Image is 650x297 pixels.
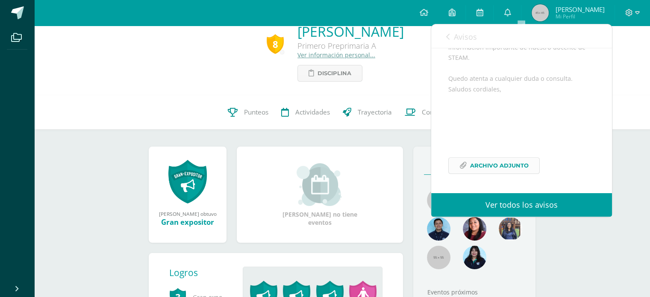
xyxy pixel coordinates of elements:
[358,108,392,117] span: Trayectoria
[297,65,362,82] a: Disciplina
[157,210,218,217] div: [PERSON_NAME] obtuvo
[532,4,549,21] img: 45x45
[244,108,268,117] span: Punteos
[555,13,604,20] span: Mi Perfil
[169,267,236,279] div: Logros
[297,163,343,206] img: event_small.png
[277,163,363,226] div: [PERSON_NAME] no tiene eventos
[555,5,604,14] span: [PERSON_NAME]
[470,158,529,173] span: Archivo Adjunto
[267,34,284,54] div: 8
[454,32,477,42] span: Avisos
[318,65,351,81] span: Disciplina
[427,246,450,269] img: 55x55
[424,153,474,175] a: Maestros
[336,95,398,129] a: Trayectoria
[297,22,404,41] a: [PERSON_NAME]
[422,108,452,117] span: Contactos
[221,95,275,129] a: Punteos
[275,95,336,129] a: Actividades
[427,217,450,241] img: 8f174f9ec83d682dfb8124fd4ef1c5f7.png
[157,217,218,227] div: Gran expositor
[448,157,540,174] a: Archivo Adjunto
[427,188,450,212] img: 55x55
[398,95,458,129] a: Contactos
[431,193,612,217] a: Ver todos los avisos
[295,108,330,117] span: Actividades
[463,217,486,241] img: 793c0cca7fcd018feab202218d1df9f6.png
[297,41,404,51] div: Primero Preprimaria A
[424,288,525,296] div: Eventos próximos
[499,217,522,241] img: 5f16eb7d28f7abac0ce748f7edbc0842.png
[297,51,375,59] a: Ver información personal...
[463,246,486,269] img: d19080f2c8c7820594ba88805777092c.png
